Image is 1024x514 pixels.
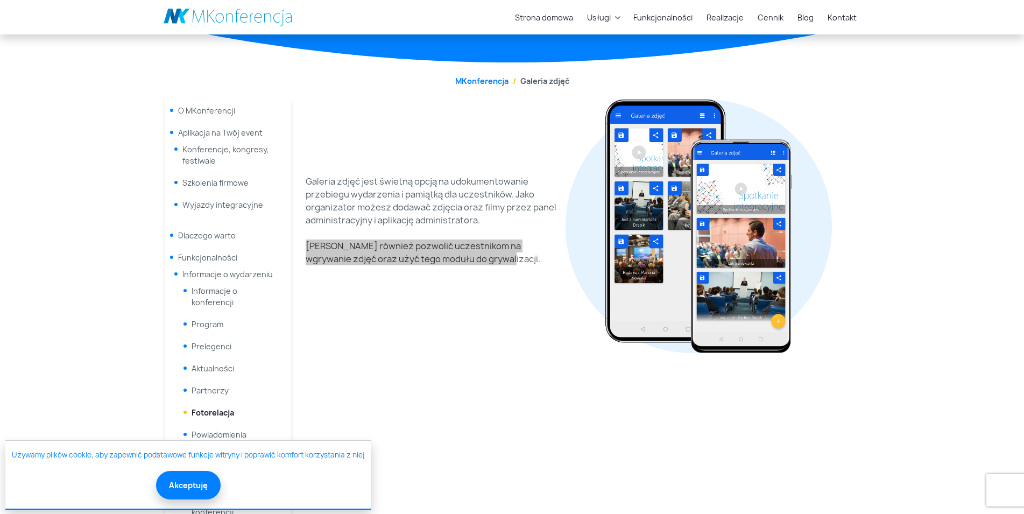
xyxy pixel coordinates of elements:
a: Informacje o konferencji [192,286,237,307]
a: Usługi [583,8,615,27]
a: Konferencje, kongresy, festiwale [182,144,269,166]
a: Strona domowa [511,8,577,27]
a: Blog [793,8,818,27]
a: O MKonferencji [178,105,235,116]
a: MKonferencja [455,76,509,86]
a: Wyjazdy integracyjne [182,200,263,210]
a: Realizacje [702,8,748,27]
img: 6386fc797285e.png [572,100,825,353]
p: Galeria zdjęć jest świetną opcją na udokumentowanie przebiegu wydarzenia i pamiątką dla uczestnik... [306,175,559,227]
a: Funkcjonalności [178,252,237,263]
a: Prelegenci [192,341,231,351]
a: Program [192,319,223,329]
a: Fotorelacja [192,407,234,418]
a: Partnerzy [192,385,229,396]
a: Szkolenia firmowe [182,178,249,188]
a: Powiadomienia [192,429,246,440]
a: Informacje o wydarzeniu [182,269,273,279]
a: Używamy plików cookie, aby zapewnić podstawowe funkcje witryny i poprawić komfort korzystania z niej [12,450,364,461]
li: Galeria zdjęć [509,75,569,87]
a: Cennik [753,8,788,27]
a: Kontakt [823,8,861,27]
a: Aktualności [192,363,234,374]
p: [PERSON_NAME] również pozwolić uczestnikom na wgrywanie zdjęć oraz użyć tego modułu do grywalizacji. [306,240,559,265]
a: Funkcjonalności [629,8,697,27]
span: Aplikacja na Twój event [178,128,263,138]
button: Akceptuję [156,471,221,499]
a: Dlaczego warto [178,230,236,241]
nav: breadcrumb [164,75,861,87]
